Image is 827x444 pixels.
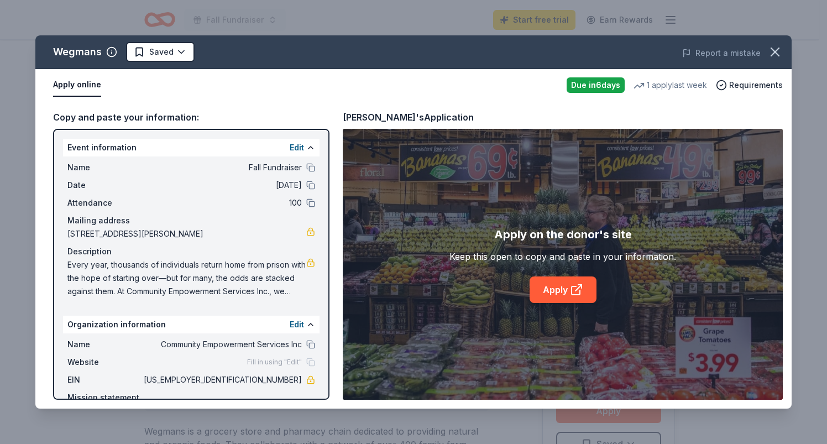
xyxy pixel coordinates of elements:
[142,338,302,351] span: Community Empowerment Services Inc
[149,45,174,59] span: Saved
[343,110,474,124] div: [PERSON_NAME]'s Application
[290,141,304,154] button: Edit
[716,79,783,92] button: Requirements
[63,316,320,333] div: Organization information
[67,338,142,351] span: Name
[67,258,306,298] span: Every year, thousands of individuals return home from prison with the hope of starting over—but f...
[53,74,101,97] button: Apply online
[449,250,676,263] div: Keep this open to copy and paste in your information.
[63,139,320,156] div: Event information
[67,391,315,404] div: Mission statement
[67,227,306,241] span: [STREET_ADDRESS][PERSON_NAME]
[142,179,302,192] span: [DATE]
[53,43,102,61] div: Wegmans
[67,161,142,174] span: Name
[67,373,142,386] span: EIN
[142,373,302,386] span: [US_EMPLOYER_IDENTIFICATION_NUMBER]
[67,356,142,369] span: Website
[67,245,315,258] div: Description
[67,179,142,192] span: Date
[67,196,142,210] span: Attendance
[142,196,302,210] span: 100
[67,214,315,227] div: Mailing address
[634,79,707,92] div: 1 apply last week
[247,358,302,367] span: Fill in using "Edit"
[494,226,632,243] div: Apply on the donor's site
[142,161,302,174] span: Fall Fundraiser
[567,77,625,93] div: Due in 6 days
[126,42,195,62] button: Saved
[530,276,596,303] a: Apply
[682,46,761,60] button: Report a mistake
[729,79,783,92] span: Requirements
[290,318,304,331] button: Edit
[53,110,329,124] div: Copy and paste your information:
